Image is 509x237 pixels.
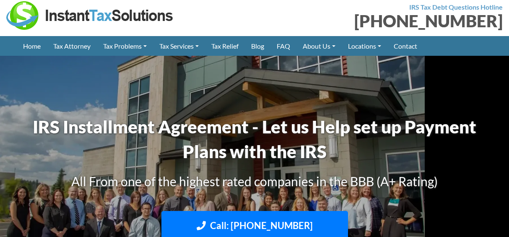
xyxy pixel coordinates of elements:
[270,36,296,56] a: FAQ
[47,36,97,56] a: Tax Attorney
[6,1,174,30] img: Instant Tax Solutions Logo
[22,172,487,190] h3: All From one of the highest rated companies in the BBB (A+ Rating)
[245,36,270,56] a: Blog
[296,36,342,56] a: About Us
[97,36,153,56] a: Tax Problems
[6,10,174,18] a: Instant Tax Solutions Logo
[17,36,47,56] a: Home
[261,13,503,29] div: [PHONE_NUMBER]
[22,115,487,164] h1: IRS Installment Agreement - Let us Help set up Payment Plans with the IRS
[205,36,245,56] a: Tax Relief
[387,36,423,56] a: Contact
[342,36,387,56] a: Locations
[153,36,205,56] a: Tax Services
[409,3,503,11] strong: IRS Tax Debt Questions Hotline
